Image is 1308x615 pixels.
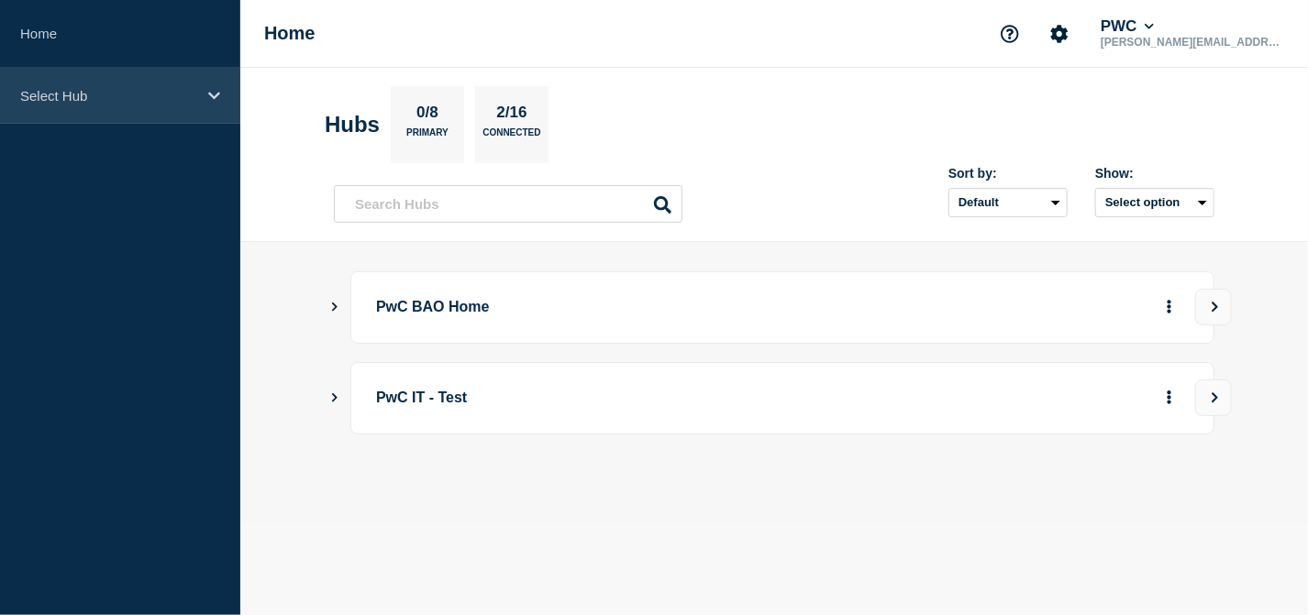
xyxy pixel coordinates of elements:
button: More actions [1158,381,1181,415]
button: Account settings [1040,15,1079,53]
p: Primary [406,127,449,147]
p: [PERSON_NAME][EMAIL_ADDRESS][PERSON_NAME][DOMAIN_NAME] [1097,36,1288,49]
h2: Hubs [325,112,380,137]
h1: Home [264,23,316,44]
button: Support [991,15,1029,53]
button: More actions [1158,291,1181,324]
button: View [1195,379,1232,416]
p: Connected [482,127,540,147]
p: PwC BAO Home [376,291,883,324]
p: 2/16 [490,104,534,127]
div: Sort by: [948,166,1068,181]
button: Show Connected Hubs [330,301,339,314]
p: Select Hub [20,88,196,104]
button: View [1195,289,1232,325]
button: Select option [1095,188,1214,217]
button: Show Connected Hubs [330,391,339,405]
select: Sort by [948,188,1068,217]
div: Show: [1095,166,1214,181]
p: 0/8 [410,104,446,127]
p: PwC IT - Test [376,381,883,415]
button: PWC [1097,17,1158,36]
input: Search Hubs [334,185,682,223]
